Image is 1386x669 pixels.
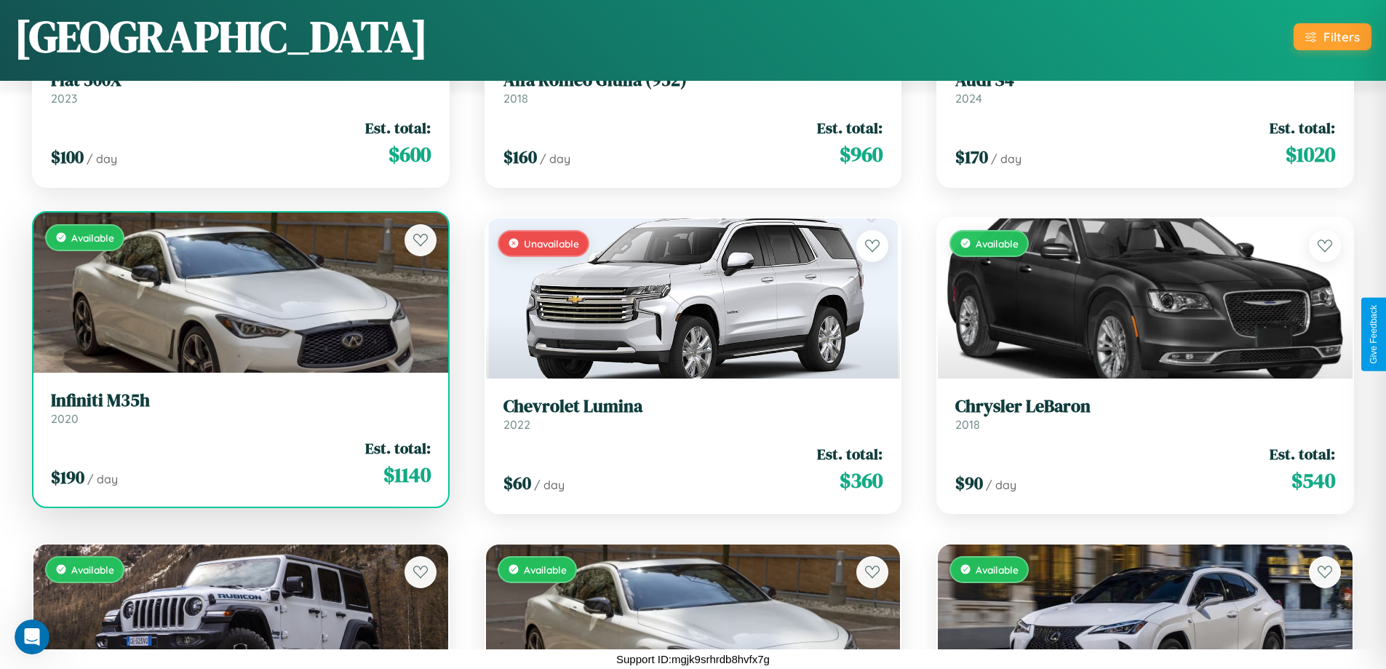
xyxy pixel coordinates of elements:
[51,70,431,91] h3: Fiat 500X
[87,151,117,166] span: / day
[383,460,431,489] span: $ 1140
[534,478,565,492] span: / day
[51,91,77,106] span: 2023
[51,70,431,106] a: Fiat 500X2023
[955,145,988,169] span: $ 170
[840,140,883,169] span: $ 960
[986,478,1016,492] span: / day
[389,140,431,169] span: $ 600
[1294,23,1371,50] button: Filters
[365,438,431,459] span: Est. total:
[51,390,431,426] a: Infiniti M35h2020
[1270,117,1335,138] span: Est. total:
[503,471,531,495] span: $ 60
[51,411,79,426] span: 2020
[817,443,883,464] span: Est. total:
[71,563,114,576] span: Available
[955,70,1335,91] h3: Audi S4
[87,472,118,486] span: / day
[955,396,1335,432] a: Chrysler LeBaron2018
[976,237,1019,250] span: Available
[817,117,883,138] span: Est. total:
[15,7,428,66] h1: [GEOGRAPHIC_DATA]
[51,465,84,489] span: $ 190
[524,237,579,250] span: Unavailable
[1270,443,1335,464] span: Est. total:
[51,390,431,411] h3: Infiniti M35h
[991,151,1021,166] span: / day
[616,649,770,669] p: Support ID: mgjk9srhrdb8hvfx7g
[524,563,567,576] span: Available
[51,145,84,169] span: $ 100
[955,396,1335,417] h3: Chrysler LeBaron
[15,619,49,654] iframe: Intercom live chat
[955,70,1335,106] a: Audi S42024
[955,417,980,432] span: 2018
[503,91,528,106] span: 2018
[365,117,431,138] span: Est. total:
[503,70,883,91] h3: Alfa Romeo Giulia (952)
[503,145,537,169] span: $ 160
[1323,29,1360,44] div: Filters
[503,70,883,106] a: Alfa Romeo Giulia (952)2018
[1286,140,1335,169] span: $ 1020
[540,151,570,166] span: / day
[503,417,530,432] span: 2022
[1291,466,1335,495] span: $ 540
[976,563,1019,576] span: Available
[1369,305,1379,364] div: Give Feedback
[71,231,114,244] span: Available
[840,466,883,495] span: $ 360
[503,396,883,432] a: Chevrolet Lumina2022
[503,396,883,417] h3: Chevrolet Lumina
[955,471,983,495] span: $ 90
[955,91,982,106] span: 2024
